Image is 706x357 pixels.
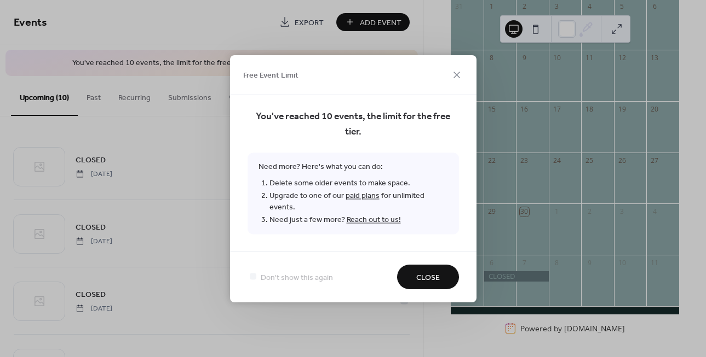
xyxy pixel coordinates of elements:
span: You've reached 10 events, the limit for the free tier. [248,109,459,139]
a: Reach out to us! [347,212,401,227]
li: Delete some older events to make space. [269,177,448,189]
li: Need just a few more? [269,213,448,226]
span: Close [416,272,440,283]
li: Upgrade to one of our for unlimited events. [269,189,448,213]
span: Free Event Limit [243,70,299,81]
a: paid plans [346,188,380,203]
button: Close [397,265,459,289]
span: Need more? Here's what you can do: [248,153,459,234]
span: Don't show this again [261,272,333,283]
